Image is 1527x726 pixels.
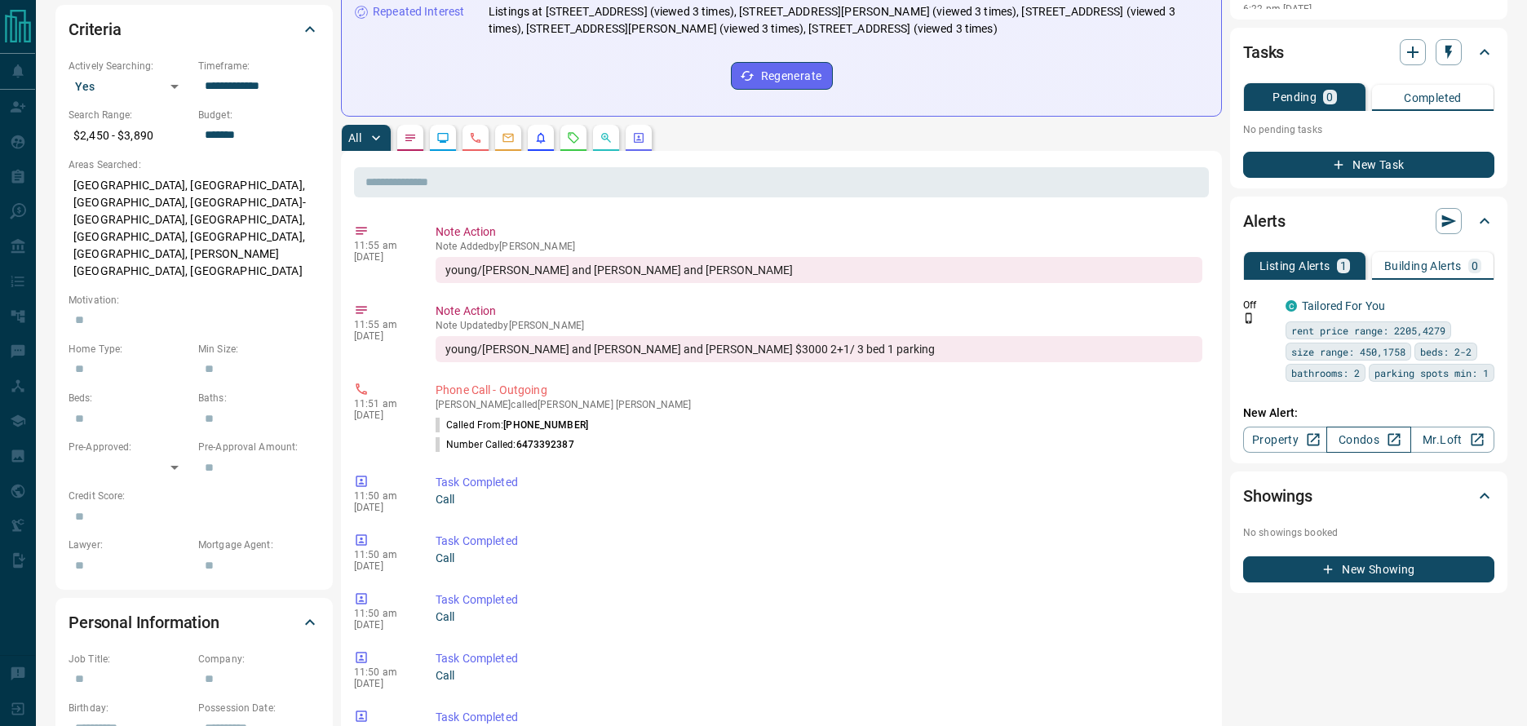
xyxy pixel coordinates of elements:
[69,342,190,356] p: Home Type:
[516,439,574,450] span: 6473392387
[354,490,411,502] p: 11:50 am
[198,701,320,715] p: Possession Date:
[69,652,190,666] p: Job Title:
[69,293,320,308] p: Motivation:
[354,560,411,572] p: [DATE]
[534,131,547,144] svg: Listing Alerts
[1326,427,1410,453] a: Condos
[436,320,1202,331] p: Note Updated by [PERSON_NAME]
[1259,260,1330,272] p: Listing Alerts
[436,303,1202,320] p: Note Action
[1291,343,1405,360] span: size range: 450,1758
[1243,312,1255,324] svg: Push Notification Only
[1243,3,1312,15] p: 6:22 pm [DATE]
[69,73,190,100] div: Yes
[731,62,833,90] button: Regenerate
[469,131,482,144] svg: Calls
[69,603,320,642] div: Personal Information
[69,538,190,552] p: Lawyer:
[69,609,219,635] h2: Personal Information
[1302,299,1385,312] a: Tailored For You
[503,419,588,431] span: [PHONE_NUMBER]
[198,652,320,666] p: Company:
[69,59,190,73] p: Actively Searching:
[69,10,320,49] div: Criteria
[436,131,449,144] svg: Lead Browsing Activity
[69,489,320,503] p: Credit Score:
[69,122,190,149] p: $2,450 - $3,890
[1291,365,1360,381] span: bathrooms: 2
[436,533,1202,550] p: Task Completed
[436,418,588,432] p: Called From:
[600,131,613,144] svg: Opportunities
[436,241,1202,252] p: Note Added by [PERSON_NAME]
[354,608,411,619] p: 11:50 am
[632,131,645,144] svg: Agent Actions
[69,440,190,454] p: Pre-Approved:
[502,131,515,144] svg: Emails
[1374,365,1489,381] span: parking spots min: 1
[69,701,190,715] p: Birthday:
[1384,260,1462,272] p: Building Alerts
[69,157,320,172] p: Areas Searched:
[354,666,411,678] p: 11:50 am
[198,538,320,552] p: Mortgage Agent:
[354,678,411,689] p: [DATE]
[436,591,1202,609] p: Task Completed
[489,3,1208,38] p: Listings at [STREET_ADDRESS] (viewed 3 times), [STREET_ADDRESS][PERSON_NAME] (viewed 3 times), [S...
[354,502,411,513] p: [DATE]
[1243,483,1312,509] h2: Showings
[436,650,1202,667] p: Task Completed
[354,409,411,421] p: [DATE]
[354,619,411,631] p: [DATE]
[198,342,320,356] p: Min Size:
[436,257,1202,283] div: young/[PERSON_NAME] and [PERSON_NAME] and [PERSON_NAME]
[1272,91,1317,103] p: Pending
[436,609,1202,626] p: Call
[1326,91,1333,103] p: 0
[1243,201,1494,241] div: Alerts
[354,549,411,560] p: 11:50 am
[1404,92,1462,104] p: Completed
[354,330,411,342] p: [DATE]
[69,391,190,405] p: Beds:
[436,437,574,452] p: Number Called:
[198,440,320,454] p: Pre-Approval Amount:
[1243,208,1286,234] h2: Alerts
[1243,476,1494,516] div: Showings
[567,131,580,144] svg: Requests
[1243,39,1284,65] h2: Tasks
[1340,260,1347,272] p: 1
[436,550,1202,567] p: Call
[1243,525,1494,540] p: No showings booked
[436,336,1202,362] div: young/[PERSON_NAME] and [PERSON_NAME] and [PERSON_NAME] $3000 2+1/ 3 bed 1 parking
[198,391,320,405] p: Baths:
[436,709,1202,726] p: Task Completed
[354,319,411,330] p: 11:55 am
[348,132,361,144] p: All
[1420,343,1472,360] span: beds: 2-2
[354,398,411,409] p: 11:51 am
[1410,427,1494,453] a: Mr.Loft
[1243,152,1494,178] button: New Task
[436,224,1202,241] p: Note Action
[436,382,1202,399] p: Phone Call - Outgoing
[69,172,320,285] p: [GEOGRAPHIC_DATA], [GEOGRAPHIC_DATA], [GEOGRAPHIC_DATA], [GEOGRAPHIC_DATA]-[GEOGRAPHIC_DATA], [GE...
[354,240,411,251] p: 11:55 am
[1243,33,1494,72] div: Tasks
[1291,322,1445,339] span: rent price range: 2205,4279
[436,399,1202,410] p: [PERSON_NAME] called [PERSON_NAME] [PERSON_NAME]
[1472,260,1478,272] p: 0
[354,251,411,263] p: [DATE]
[198,59,320,73] p: Timeframe:
[1243,405,1494,422] p: New Alert:
[69,16,122,42] h2: Criteria
[436,667,1202,684] p: Call
[1243,117,1494,142] p: No pending tasks
[1243,298,1276,312] p: Off
[69,108,190,122] p: Search Range:
[1243,427,1327,453] a: Property
[1243,556,1494,582] button: New Showing
[1286,300,1297,312] div: condos.ca
[436,474,1202,491] p: Task Completed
